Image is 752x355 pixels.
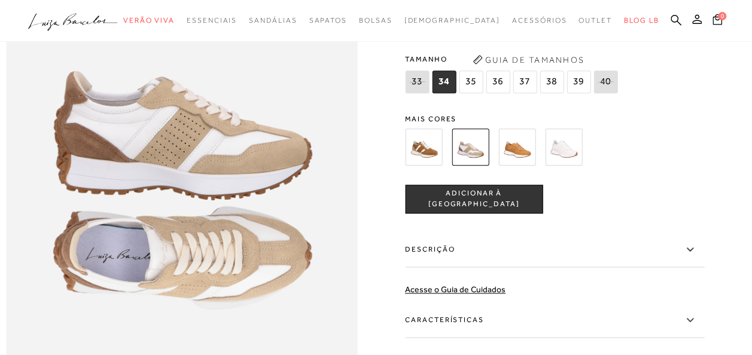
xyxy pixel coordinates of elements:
[249,16,297,25] span: Sandálias
[404,10,500,32] a: noSubCategoriesText
[405,115,704,123] span: Mais cores
[405,128,442,166] img: TÊNIS DE SOLA ROBUSTA EM CAMURÇA CARAMELO
[579,10,612,32] a: categoryNavScreenReaderText
[459,71,483,93] span: 35
[404,16,500,25] span: [DEMOGRAPHIC_DATA]
[486,71,510,93] span: 36
[309,16,346,25] span: Sapatos
[405,185,543,213] button: ADICIONAR À [GEOGRAPHIC_DATA]
[540,71,564,93] span: 38
[405,303,704,338] label: Características
[718,12,726,20] span: 0
[123,16,175,25] span: Verão Viva
[624,10,659,32] a: BLOG LB
[405,284,506,294] a: Acesse o Guia de Cuidados
[406,189,542,210] span: ADICIONAR À [GEOGRAPHIC_DATA]
[567,71,590,93] span: 39
[513,71,537,93] span: 37
[512,16,567,25] span: Acessórios
[309,10,346,32] a: categoryNavScreenReaderText
[579,16,612,25] span: Outlet
[405,50,620,68] span: Tamanho
[249,10,297,32] a: categoryNavScreenReaderText
[405,71,429,93] span: 33
[709,13,726,29] button: 0
[545,128,582,166] img: TÊNIS DE SOLA ROBUSTA EM COURO OFF WHITE
[359,10,392,32] a: categoryNavScreenReaderText
[498,128,535,166] img: TÊNIS DE SOLA ROBUSTA EM CAMURÇA OFF WHITE BEGE E CARAMELO
[624,16,659,25] span: BLOG LB
[187,16,237,25] span: Essenciais
[452,128,489,166] img: TÊNIS DE SOLA ROBUSTA EM CAMURÇA OFF WHITE
[512,10,567,32] a: categoryNavScreenReaderText
[359,16,392,25] span: Bolsas
[468,50,588,69] button: Guia de Tamanhos
[187,10,237,32] a: categoryNavScreenReaderText
[432,71,456,93] span: 34
[123,10,175,32] a: categoryNavScreenReaderText
[593,71,617,93] span: 40
[405,232,704,267] label: Descrição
